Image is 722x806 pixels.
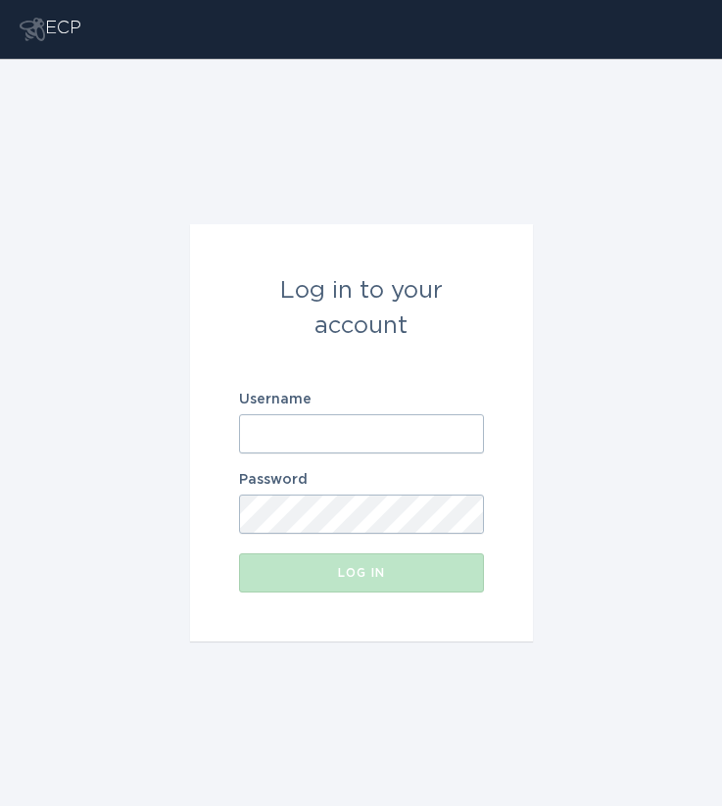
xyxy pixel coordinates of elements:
div: Log in to your account [239,273,484,344]
label: Username [239,393,484,406]
button: Log in [239,553,484,593]
button: Go to dashboard [20,18,45,41]
div: Log in [249,567,474,579]
div: ECP [45,18,81,41]
label: Password [239,473,484,487]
